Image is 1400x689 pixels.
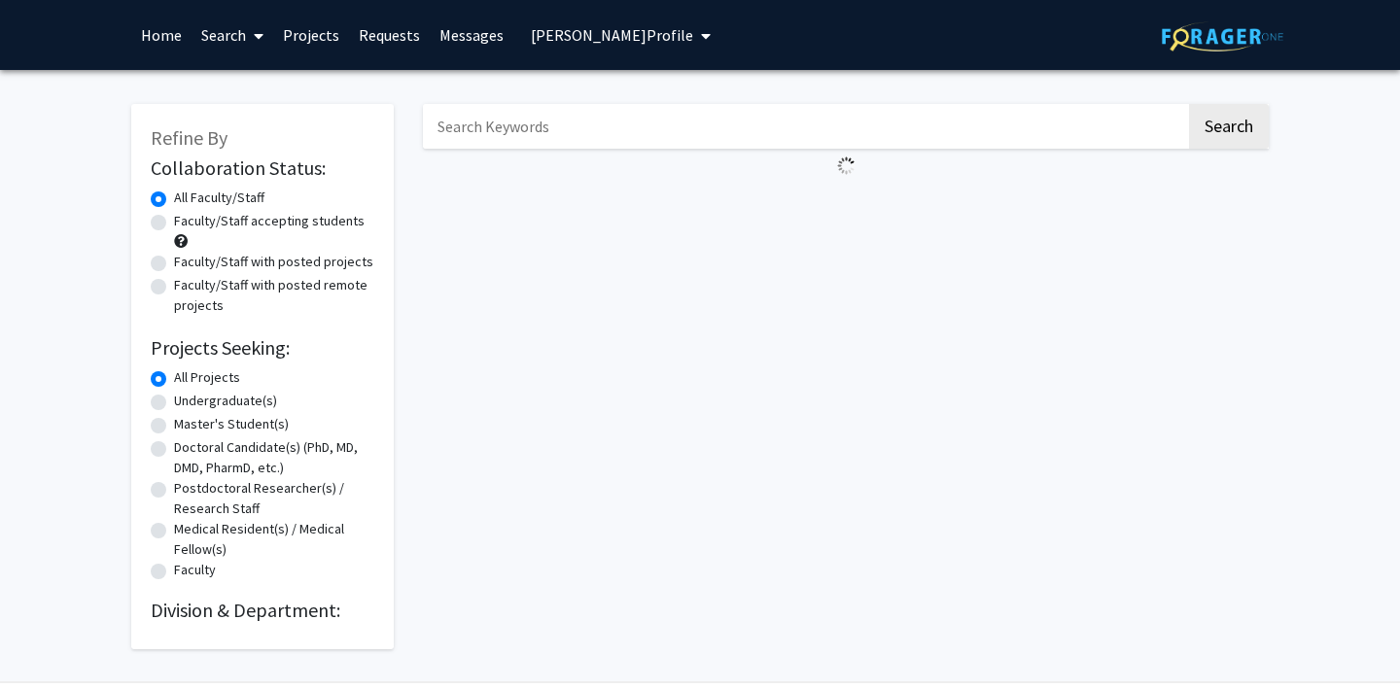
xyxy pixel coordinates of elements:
[531,25,693,45] span: [PERSON_NAME] Profile
[174,188,264,208] label: All Faculty/Staff
[349,1,430,69] a: Requests
[151,156,374,180] h2: Collaboration Status:
[430,1,513,69] a: Messages
[174,211,365,231] label: Faculty/Staff accepting students
[151,336,374,360] h2: Projects Seeking:
[192,1,273,69] a: Search
[174,275,374,316] label: Faculty/Staff with posted remote projects
[174,560,216,580] label: Faculty
[174,391,277,411] label: Undergraduate(s)
[151,125,227,150] span: Refine By
[1189,104,1269,149] button: Search
[174,478,374,519] label: Postdoctoral Researcher(s) / Research Staff
[174,519,374,560] label: Medical Resident(s) / Medical Fellow(s)
[423,104,1186,149] input: Search Keywords
[174,414,289,434] label: Master's Student(s)
[174,367,240,388] label: All Projects
[423,183,1269,227] nav: Page navigation
[151,599,374,622] h2: Division & Department:
[829,149,863,183] img: Loading
[273,1,349,69] a: Projects
[1162,21,1283,52] img: ForagerOne Logo
[174,252,373,272] label: Faculty/Staff with posted projects
[131,1,192,69] a: Home
[174,437,374,478] label: Doctoral Candidate(s) (PhD, MD, DMD, PharmD, etc.)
